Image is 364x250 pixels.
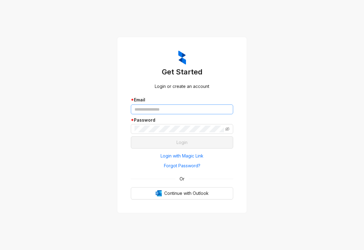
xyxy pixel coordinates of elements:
[131,97,233,103] div: Email
[131,83,233,90] div: Login or create an account
[131,136,233,149] button: Login
[131,117,233,123] div: Password
[131,161,233,171] button: Forgot Password?
[131,187,233,199] button: OutlookContinue with Outlook
[225,127,229,131] span: eye-invisible
[164,190,209,197] span: Continue with Outlook
[178,51,186,65] img: ZumaIcon
[164,162,200,169] span: Forgot Password?
[131,67,233,77] h3: Get Started
[175,176,189,182] span: Or
[156,190,162,196] img: Outlook
[131,151,233,161] button: Login with Magic Link
[161,153,203,159] span: Login with Magic Link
